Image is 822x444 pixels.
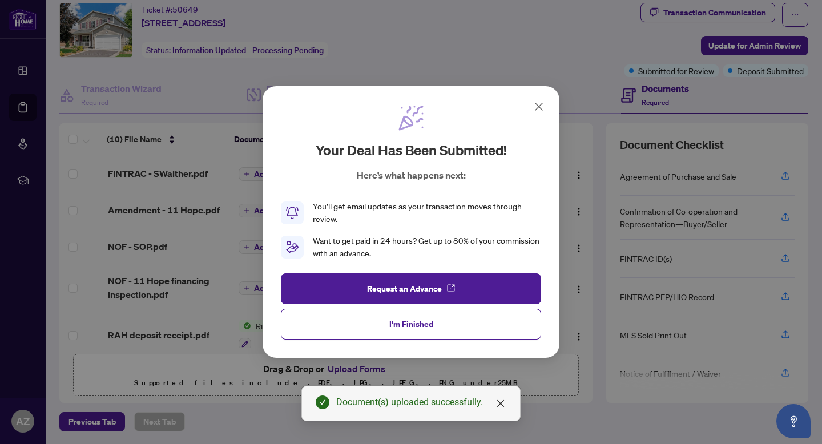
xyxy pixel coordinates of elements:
span: Request an Advance [367,280,442,298]
div: Want to get paid in 24 hours? Get up to 80% of your commission with an advance. [313,235,541,260]
button: Request an Advance [281,273,541,304]
span: close [496,399,505,408]
div: You’ll get email updates as your transaction moves through review. [313,200,541,225]
p: Here’s what happens next: [357,168,466,182]
div: Document(s) uploaded successfully. [336,395,506,409]
a: Close [494,397,507,410]
h2: Your deal has been submitted! [316,141,507,159]
button: I'm Finished [281,309,541,340]
span: I'm Finished [389,315,433,333]
span: check-circle [316,395,329,409]
button: Open asap [776,404,811,438]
